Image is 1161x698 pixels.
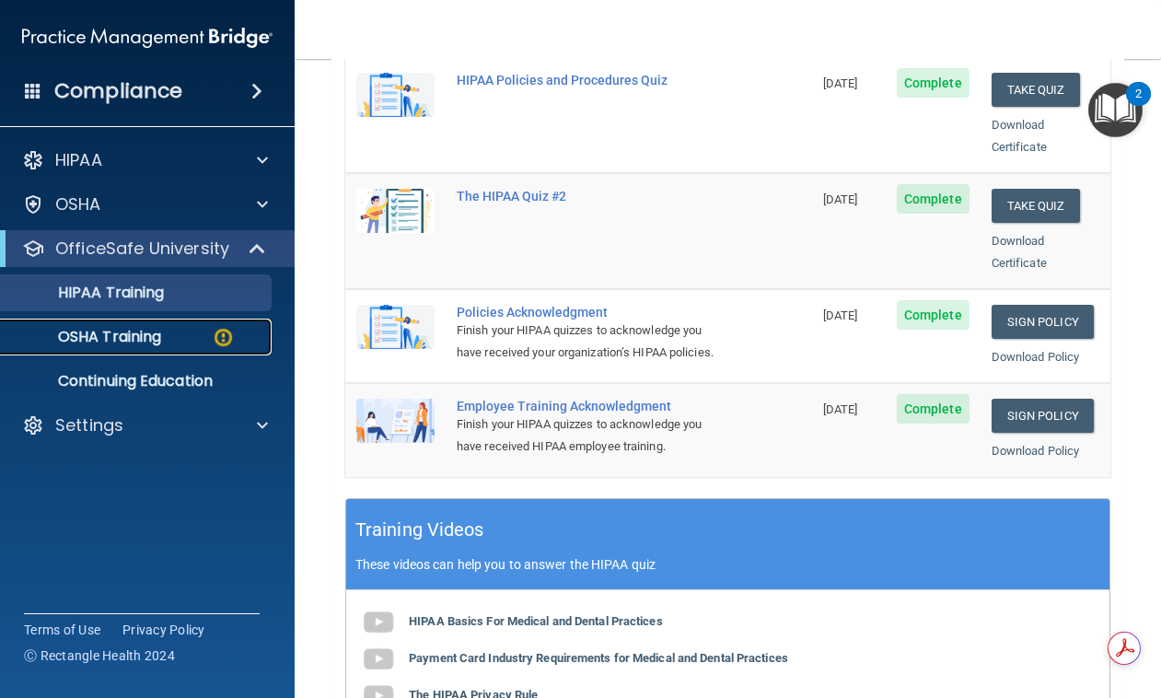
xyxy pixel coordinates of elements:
p: HIPAA Training [12,284,164,302]
b: Payment Card Industry Requirements for Medical and Dental Practices [409,651,788,665]
span: Complete [897,394,969,424]
a: Sign Policy [992,305,1094,339]
p: OSHA [55,193,101,215]
img: warning-circle.0cc9ac19.png [212,326,235,349]
a: Terms of Use [24,621,100,639]
img: gray_youtube_icon.38fcd6cc.png [360,604,397,641]
p: These videos can help you to answer the HIPAA quiz [355,557,1100,572]
a: Privacy Policy [122,621,205,639]
p: Continuing Education [12,372,263,390]
iframe: Drift Widget Chat Controller [842,567,1139,641]
div: HIPAA Policies and Procedures Quiz [457,73,720,87]
img: PMB logo [22,19,273,56]
p: OSHA Training [12,328,161,346]
div: The HIPAA Quiz #2 [457,189,720,204]
p: HIPAA [55,149,102,171]
a: Settings [22,414,268,436]
a: Download Certificate [992,118,1047,154]
span: Ⓒ Rectangle Health 2024 [24,646,175,665]
span: [DATE] [823,402,858,416]
a: OSHA [22,193,268,215]
h4: Compliance [54,78,182,104]
h5: Training Videos [355,514,484,546]
a: Sign Policy [992,399,1094,433]
div: 2 [1135,94,1142,118]
a: Download Certificate [992,234,1047,270]
span: Complete [897,184,969,214]
button: Take Quiz [992,73,1080,107]
a: Download Policy [992,444,1080,458]
a: Download Policy [992,350,1080,364]
img: gray_youtube_icon.38fcd6cc.png [360,641,397,678]
a: HIPAA [22,149,268,171]
div: Policies Acknowledgment [457,305,720,320]
span: [DATE] [823,308,858,322]
b: HIPAA Basics For Medical and Dental Practices [409,614,663,628]
div: Finish your HIPAA quizzes to acknowledge you have received HIPAA employee training. [457,413,720,458]
span: [DATE] [823,192,858,206]
span: Complete [897,68,969,98]
p: OfficeSafe University [55,238,229,260]
span: [DATE] [823,76,858,90]
button: Open Resource Center, 2 new notifications [1088,83,1143,137]
a: OfficeSafe University [22,238,267,260]
span: Complete [897,300,969,330]
div: Employee Training Acknowledgment [457,399,720,413]
p: Settings [55,414,123,436]
div: Finish your HIPAA quizzes to acknowledge you have received your organization’s HIPAA policies. [457,320,720,364]
button: Take Quiz [992,189,1080,223]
